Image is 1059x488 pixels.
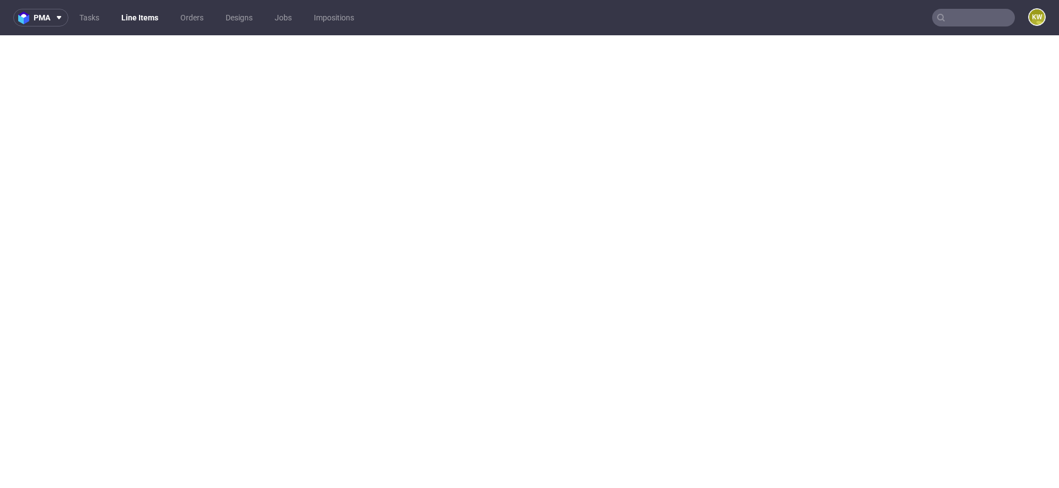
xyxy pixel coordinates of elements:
a: Orders [174,9,210,26]
a: Designs [219,9,259,26]
button: pma [13,9,68,26]
figcaption: KW [1029,9,1045,25]
span: pma [34,14,50,22]
a: Line Items [115,9,165,26]
a: Tasks [73,9,106,26]
img: logo [18,12,34,24]
a: Impositions [307,9,361,26]
a: Jobs [268,9,298,26]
